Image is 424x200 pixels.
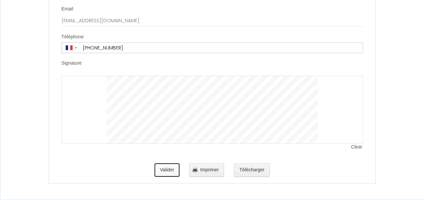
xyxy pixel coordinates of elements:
[200,167,219,172] span: Imprimer
[154,163,180,177] button: Valider
[61,34,84,40] label: Téléphone
[351,144,363,151] span: Clear
[61,60,82,67] label: Signature
[80,43,363,53] input: +33 6 12 34 56 78
[61,6,73,12] label: Email
[189,163,224,177] button: Imprimer
[234,163,270,177] button: Télécharger
[74,46,78,49] span: ▼
[192,167,198,172] img: printer.png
